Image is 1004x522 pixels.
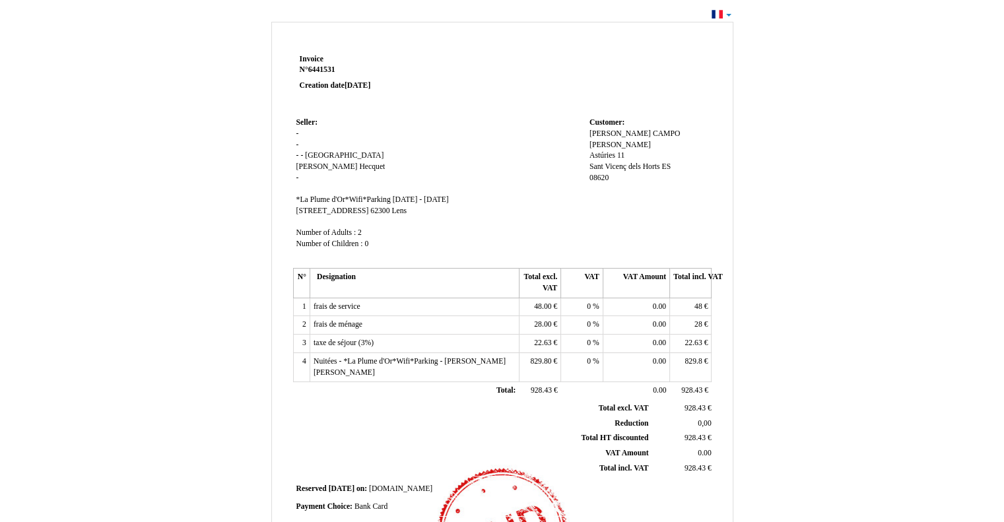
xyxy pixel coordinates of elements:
span: [DOMAIN_NAME] [369,484,432,493]
span: - [296,141,299,149]
span: 928.43 [681,386,702,395]
span: 22.63 [685,339,702,347]
th: VAT [561,269,603,298]
span: Nuitées - *La Plume d'Or*Wifi*Parking - [PERSON_NAME] [PERSON_NAME] [314,357,506,377]
span: 28.00 [534,320,551,329]
span: 48.00 [534,302,551,311]
span: frais de ménage [314,320,362,329]
td: € [519,298,560,316]
td: € [519,316,560,335]
span: Total HT discounted [581,434,648,442]
th: Total incl. VAT [670,269,712,298]
span: 48 [694,302,702,311]
span: [PERSON_NAME] [589,129,651,138]
span: frais de service [314,302,360,311]
span: [PERSON_NAME] [296,162,358,171]
span: 0 [587,320,591,329]
span: 0 [587,357,591,366]
span: Astúries 11 [589,151,624,160]
td: € [670,316,712,335]
td: € [519,382,560,401]
span: Total excl. VAT [599,404,649,412]
span: 0.00 [653,357,666,366]
span: 0.00 [653,339,666,347]
span: Total incl. VAT [599,464,649,473]
span: 62300 [370,207,389,215]
span: 829.8 [685,357,702,366]
span: - [296,174,299,182]
span: 22.63 [534,339,551,347]
span: [GEOGRAPHIC_DATA] [305,151,384,160]
span: Reduction [615,419,648,428]
th: Total excl. VAT [519,269,560,298]
th: VAT Amount [603,269,669,298]
td: € [670,352,712,381]
span: 0,00 [698,419,711,428]
span: 0.00 [653,320,666,329]
span: 0 [587,339,591,347]
strong: Creation date [300,81,371,90]
span: Seller: [296,118,318,127]
span: - [296,129,299,138]
span: CAMPO [PERSON_NAME] [589,129,680,149]
span: VAT Amount [605,449,648,457]
td: € [519,335,560,353]
td: € [670,335,712,353]
span: 829.80 [530,357,551,366]
span: Bank Card [354,502,387,511]
span: 08620 [589,174,609,182]
strong: N° [300,65,457,75]
td: € [519,352,560,381]
span: Hecquet [359,162,385,171]
span: Customer: [589,118,624,127]
span: taxe de séjour (3%) [314,339,374,347]
span: ES [661,162,671,171]
td: € [651,431,714,446]
th: Designation [310,269,519,298]
span: 928.43 [685,434,706,442]
span: 0.00 [653,302,666,311]
span: [DATE] [329,484,354,493]
td: % [561,335,603,353]
span: 28 [694,320,702,329]
span: 928.43 [685,404,706,412]
td: % [561,316,603,335]
span: on: [356,484,367,493]
td: € [651,461,714,476]
span: 6441531 [308,65,335,74]
span: Invoice [300,55,323,63]
span: Lens [391,207,407,215]
span: 928.43 [531,386,552,395]
span: 0.00 [653,386,666,395]
span: 0.00 [698,449,711,457]
span: 2 [358,228,362,237]
td: 1 [293,298,310,316]
span: 0 [587,302,591,311]
span: - [296,151,299,160]
span: 928.43 [685,464,706,473]
span: *La Plume d'Or*Wifi*Parking [296,195,391,204]
span: Number of Adults : [296,228,356,237]
span: Payment Choice: [296,502,352,511]
span: Number of Children : [296,240,363,248]
td: € [670,298,712,316]
span: - [300,151,303,160]
td: € [651,401,714,416]
span: Total: [496,386,516,395]
td: 2 [293,316,310,335]
span: [STREET_ADDRESS] [296,207,369,215]
span: 0 [364,240,368,248]
span: Sant Vicenç dels Horts [589,162,660,171]
span: Reserved [296,484,327,493]
td: 4 [293,352,310,381]
span: [DATE] [345,81,370,90]
th: N° [293,269,310,298]
td: % [561,352,603,381]
td: 3 [293,335,310,353]
span: [DATE] - [DATE] [393,195,449,204]
td: € [670,382,712,401]
td: % [561,298,603,316]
